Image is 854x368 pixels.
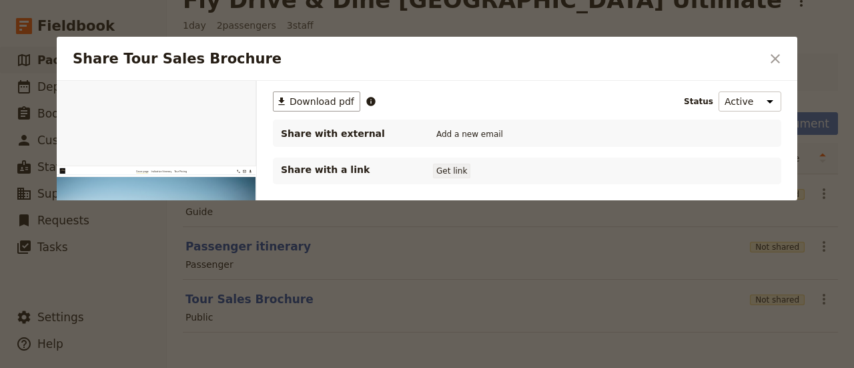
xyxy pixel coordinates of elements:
[764,47,787,70] button: Close dialog
[343,13,396,31] a: Cover page
[16,8,133,31] img: Great Private Tours logo
[795,11,818,33] a: bookings@greatprivatetours.com.au
[433,127,506,142] button: Add a new email
[719,91,781,112] select: Status
[770,11,793,33] a: +61 430 279 438
[821,11,843,33] button: Download pdf
[433,164,470,178] button: Get link
[281,127,414,140] span: Share with external
[506,13,560,31] a: Tour Pricing
[73,49,761,69] h2: Share Tour Sales Brochure
[281,163,414,176] p: Share with a link
[684,96,713,107] span: Status
[290,95,354,108] span: Download pdf
[407,13,495,31] a: Indicative Itinerary
[273,91,360,112] button: ​Download pdf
